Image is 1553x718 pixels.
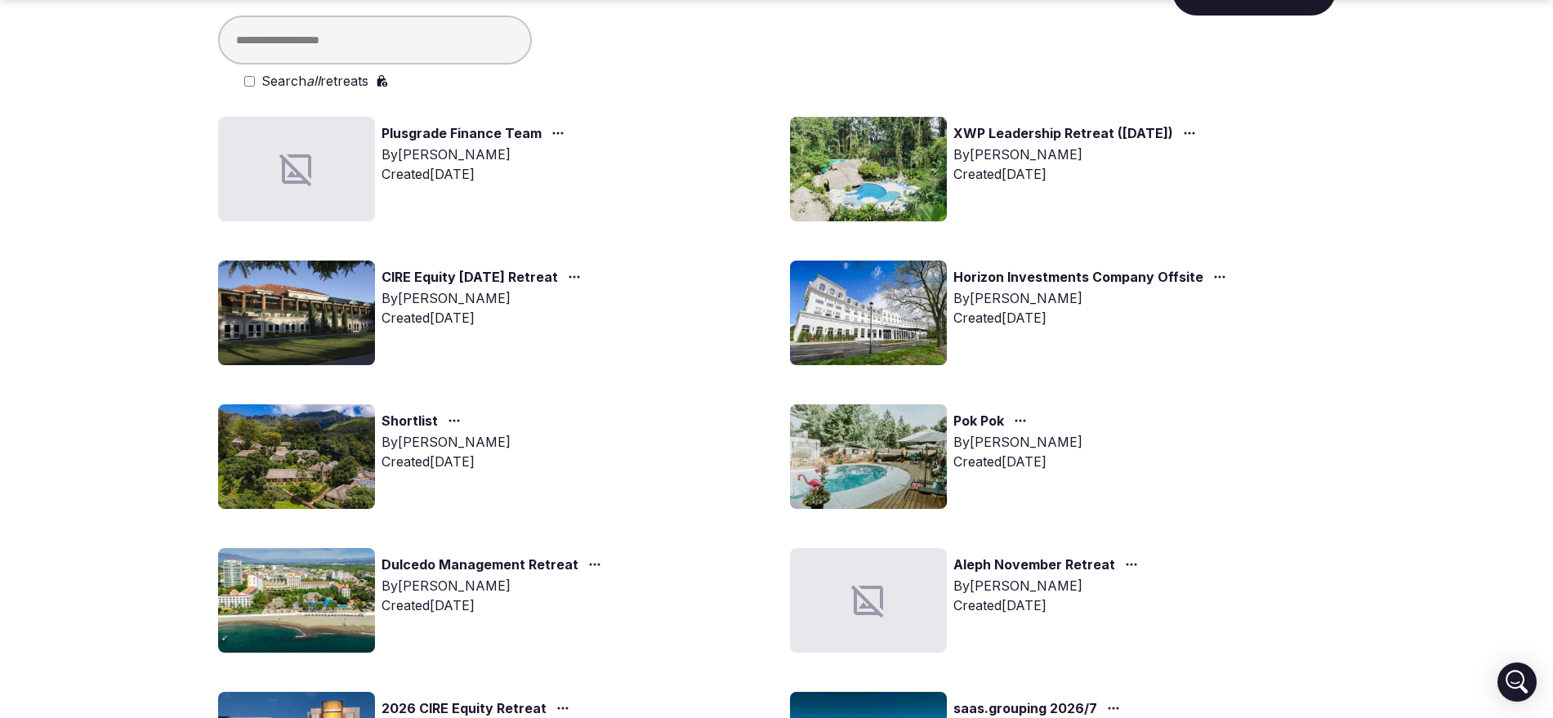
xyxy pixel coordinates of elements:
[382,555,578,576] a: Dulcedo Management Retreat
[382,267,558,288] a: CIRE Equity [DATE] Retreat
[382,164,571,184] div: Created [DATE]
[953,267,1203,288] a: Horizon Investments Company Offsite
[382,308,587,328] div: Created [DATE]
[953,432,1082,452] div: By [PERSON_NAME]
[382,288,587,308] div: By [PERSON_NAME]
[1497,662,1537,702] div: Open Intercom Messenger
[382,145,571,164] div: By [PERSON_NAME]
[953,452,1082,471] div: Created [DATE]
[382,432,511,452] div: By [PERSON_NAME]
[790,404,947,509] img: Top retreat image for the retreat: Pok Pok
[382,452,511,471] div: Created [DATE]
[953,145,1203,164] div: By [PERSON_NAME]
[790,117,947,221] img: Top retreat image for the retreat: XWP Leadership Retreat (February 2026)
[953,555,1115,576] a: Aleph November Retreat
[382,123,542,145] a: Plusgrade Finance Team
[953,164,1203,184] div: Created [DATE]
[218,548,375,653] img: Top retreat image for the retreat: Dulcedo Management Retreat
[261,71,368,91] label: Search retreats
[218,261,375,365] img: Top retreat image for the retreat: CIRE Equity February 2026 Retreat
[382,595,608,615] div: Created [DATE]
[306,73,320,89] em: all
[953,595,1145,615] div: Created [DATE]
[382,576,608,595] div: By [PERSON_NAME]
[953,576,1145,595] div: By [PERSON_NAME]
[218,404,375,509] img: Top retreat image for the retreat: Shortlist
[953,308,1233,328] div: Created [DATE]
[382,411,438,432] a: Shortlist
[953,288,1233,308] div: By [PERSON_NAME]
[790,261,947,365] img: Top retreat image for the retreat: Horizon Investments Company Offsite
[953,411,1004,432] a: Pok Pok
[953,123,1173,145] a: XWP Leadership Retreat ([DATE])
